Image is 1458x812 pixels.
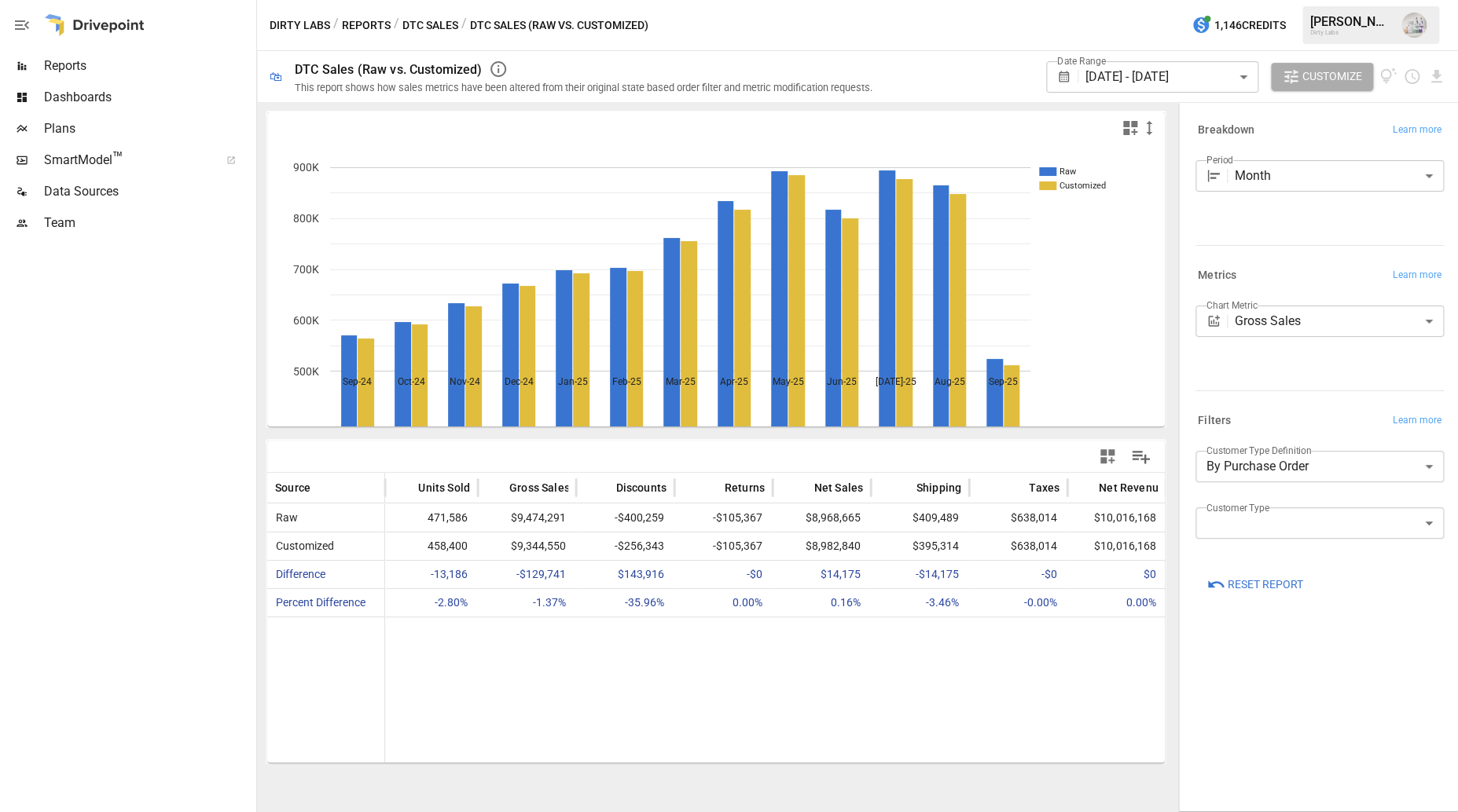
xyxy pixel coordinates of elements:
[780,589,863,616] span: 0.16%
[1075,561,1158,588] span: $0
[270,561,325,588] span: Difference
[1198,267,1236,284] h6: Metrics
[1060,181,1106,191] text: Customized
[780,532,863,560] span: $8,982,840
[1310,29,1392,36] div: Dirty Labs
[893,477,915,499] button: Sort
[1206,501,1269,514] label: Customer Type
[592,477,614,499] button: Sort
[682,504,765,532] span: -$105,367
[293,263,319,276] text: 700K
[1195,570,1314,598] button: Reset Report
[1075,504,1158,532] span: $10,016,168
[977,504,1060,532] span: $638,014
[295,62,483,77] div: DTC Sales (Raw vs. Customized)
[267,144,1165,426] svg: A chart.
[989,376,1018,387] text: Sep-25
[813,480,863,496] span: Net Sales
[394,16,399,35] div: /
[1214,16,1286,35] span: 1,146 Credits
[1379,63,1397,91] button: View documentation
[461,16,467,35] div: /
[780,504,863,532] span: $8,968,665
[666,376,696,387] text: Mar-25
[418,480,470,496] span: Units Sold
[725,480,765,496] span: Returns
[1185,11,1292,40] button: 1,146Credits
[1099,480,1165,496] span: Net Revenue
[486,477,508,499] button: Sort
[1235,160,1444,192] div: Month
[1060,166,1077,177] text: Raw
[584,504,667,532] span: -$400,259
[1198,122,1254,139] h6: Breakdown
[1029,480,1060,496] span: Taxes
[342,16,391,35] button: Reports
[293,161,319,174] text: 900K
[1005,477,1027,499] button: Sort
[916,480,961,496] span: Shipping
[584,589,667,616] span: -35.96%
[275,480,310,496] span: Source
[584,561,667,588] span: $143,916
[44,182,253,201] span: Data Sources
[44,151,209,170] span: SmartModel
[977,589,1060,616] span: -0.00%
[682,532,765,560] span: -$105,367
[977,561,1060,588] span: -$0
[720,376,748,387] text: Apr-25
[44,57,253,75] span: Reports
[1235,305,1444,337] div: Gross Sales
[1198,412,1231,430] h6: Filters
[402,16,458,35] button: DTC Sales
[879,561,961,588] span: -$14,175
[879,504,961,532] span: $409,489
[790,477,812,499] button: Sort
[1206,153,1233,166] label: Period
[44,214,253,232] span: Team
[295,82,872,93] div: This report shows how sales metrics have been altered from their original state based order filte...
[1271,63,1373,91] button: Customize
[112,148,123,168] span: ™
[1075,477,1097,499] button: Sort
[293,212,319,225] text: 800K
[827,376,857,387] text: Jun-25
[293,314,319,327] text: 600K
[333,16,339,35] div: /
[270,532,334,560] span: Customized
[270,504,298,532] span: Raw
[558,376,588,387] text: Jan-25
[270,16,330,35] button: Dirty Labs
[312,477,334,499] button: Sort
[270,69,282,84] div: 🛍
[1393,268,1441,283] span: Learn more
[772,376,803,387] text: May-25
[701,477,723,499] button: Sort
[1206,298,1258,312] label: Chart Metric
[977,532,1060,560] span: $638,014
[1310,14,1392,29] div: [PERSON_NAME]
[612,376,641,387] text: Feb-25
[505,376,534,387] text: Dec-24
[875,376,916,387] text: [DATE]-25
[1302,67,1362,86] span: Customize
[486,589,568,616] span: -1.37%
[1123,439,1159,474] button: Manage Columns
[509,480,570,496] span: Gross Sales
[879,532,961,560] span: $395,314
[584,532,667,560] span: -$256,343
[44,119,253,138] span: Plans
[387,589,470,616] span: -2.80%
[1075,589,1158,616] span: 0.00%
[1392,3,1436,47] button: Emmanuelle Johnson
[44,88,253,107] span: Dashboards
[270,589,365,616] span: Percent Difference
[387,532,470,560] span: 458,400
[1403,68,1421,86] button: Schedule report
[398,376,425,387] text: Oct-24
[1206,444,1312,457] label: Customer Type Definition
[293,364,319,377] text: 500K
[1401,13,1427,38] img: Emmanuelle Johnson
